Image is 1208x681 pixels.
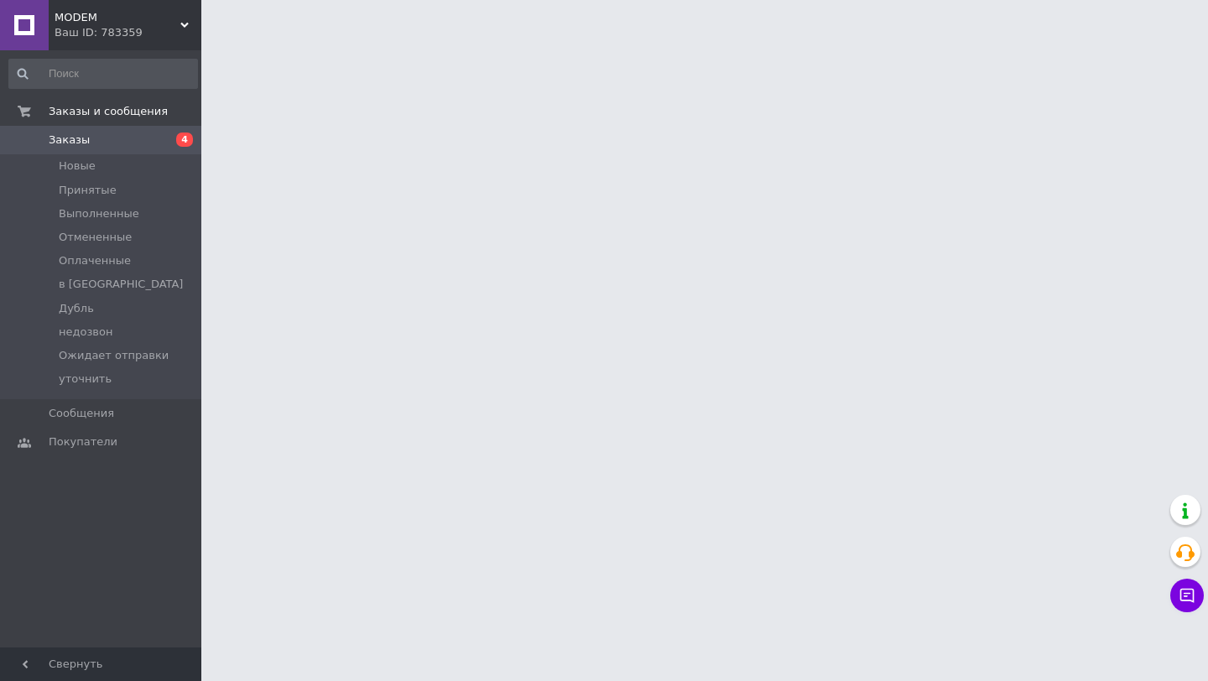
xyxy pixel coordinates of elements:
span: MODEM [55,10,180,25]
span: Заказы и сообщения [49,104,168,119]
span: недозвон [59,325,112,340]
span: Новые [59,159,96,174]
input: Поиск [8,59,198,89]
span: 4 [176,133,193,147]
span: Сообщения [49,406,114,421]
span: Выполненные [59,206,139,221]
button: Чат с покупателем [1170,579,1204,612]
span: Ожидает отправки [59,348,169,363]
span: Оплаченные [59,253,131,268]
span: Отмененные [59,230,132,245]
span: Заказы [49,133,90,148]
span: Дубль [59,301,94,316]
span: Покупатели [49,434,117,450]
span: в [GEOGRAPHIC_DATA] [59,277,183,292]
span: Принятые [59,183,117,198]
span: уточнить [59,372,112,387]
div: Ваш ID: 783359 [55,25,201,40]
